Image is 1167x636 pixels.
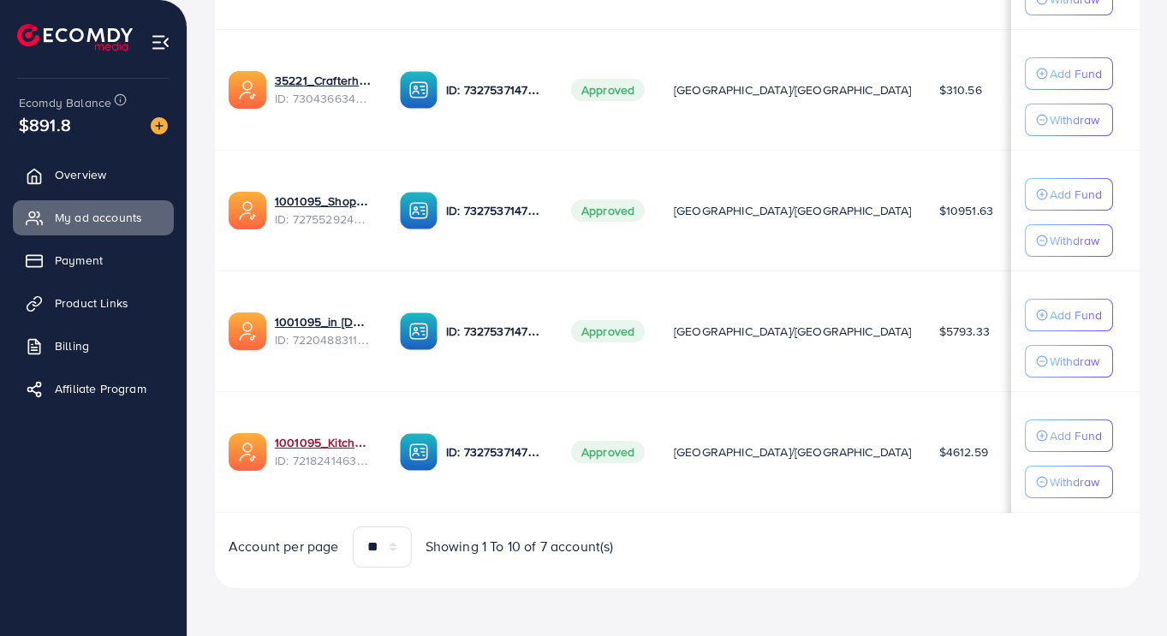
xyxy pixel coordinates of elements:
[151,117,168,134] img: image
[229,312,266,350] img: ic-ads-acc.e4c84228.svg
[275,193,372,228] div: <span class='underline'>1001095_Shopping Center</span></br>7275529244510306305
[1050,425,1102,446] p: Add Fund
[275,211,372,228] span: ID: 7275529244510306305
[1025,466,1113,498] button: Withdraw
[571,79,645,101] span: Approved
[674,323,912,340] span: [GEOGRAPHIC_DATA]/[GEOGRAPHIC_DATA]
[55,252,103,269] span: Payment
[939,202,993,219] span: $10951.63
[55,166,106,183] span: Overview
[1050,351,1099,371] p: Withdraw
[400,312,438,350] img: ic-ba-acc.ded83a64.svg
[275,331,372,348] span: ID: 7220488311670947841
[446,80,544,100] p: ID: 7327537147282571265
[275,434,372,451] a: 1001095_Kitchenlyst_1680641549988
[939,323,990,340] span: $5793.33
[1050,305,1102,325] p: Add Fund
[55,209,142,226] span: My ad accounts
[1050,184,1102,205] p: Add Fund
[275,72,372,107] div: <span class='underline'>35221_Crafterhide ad_1700680330947</span></br>7304366343393296385
[1050,63,1102,84] p: Add Fund
[426,537,614,556] span: Showing 1 To 10 of 7 account(s)
[229,71,266,109] img: ic-ads-acc.e4c84228.svg
[17,24,133,51] img: logo
[275,72,372,89] a: 35221_Crafterhide ad_1700680330947
[1050,230,1099,251] p: Withdraw
[275,313,372,330] a: 1001095_in [DOMAIN_NAME]_1681150971525
[151,33,170,52] img: menu
[446,321,544,342] p: ID: 7327537147282571265
[229,537,339,556] span: Account per page
[1050,472,1099,492] p: Withdraw
[1025,104,1113,136] button: Withdraw
[1050,110,1099,130] p: Withdraw
[571,441,645,463] span: Approved
[446,442,544,462] p: ID: 7327537147282571265
[1025,419,1113,452] button: Add Fund
[275,90,372,107] span: ID: 7304366343393296385
[13,200,174,235] a: My ad accounts
[674,202,912,219] span: [GEOGRAPHIC_DATA]/[GEOGRAPHIC_DATA]
[1025,57,1113,90] button: Add Fund
[275,193,372,210] a: 1001095_Shopping Center
[400,433,438,471] img: ic-ba-acc.ded83a64.svg
[275,434,372,469] div: <span class='underline'>1001095_Kitchenlyst_1680641549988</span></br>7218241463522476034
[55,380,146,397] span: Affiliate Program
[13,371,174,406] a: Affiliate Program
[939,443,988,461] span: $4612.59
[229,192,266,229] img: ic-ads-acc.e4c84228.svg
[571,320,645,342] span: Approved
[1025,224,1113,257] button: Withdraw
[571,199,645,222] span: Approved
[19,94,111,111] span: Ecomdy Balance
[13,243,174,277] a: Payment
[674,81,912,98] span: [GEOGRAPHIC_DATA]/[GEOGRAPHIC_DATA]
[400,192,438,229] img: ic-ba-acc.ded83a64.svg
[13,329,174,363] a: Billing
[1025,345,1113,377] button: Withdraw
[1025,299,1113,331] button: Add Fund
[275,452,372,469] span: ID: 7218241463522476034
[55,294,128,312] span: Product Links
[446,200,544,221] p: ID: 7327537147282571265
[939,81,982,98] span: $310.56
[13,158,174,192] a: Overview
[1025,178,1113,211] button: Add Fund
[275,313,372,348] div: <span class='underline'>1001095_in vogue.pk_1681150971525</span></br>7220488311670947841
[400,71,438,109] img: ic-ba-acc.ded83a64.svg
[229,433,266,471] img: ic-ads-acc.e4c84228.svg
[674,443,912,461] span: [GEOGRAPHIC_DATA]/[GEOGRAPHIC_DATA]
[55,337,89,354] span: Billing
[13,286,174,320] a: Product Links
[19,112,71,137] span: $891.8
[1094,559,1154,623] iframe: Chat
